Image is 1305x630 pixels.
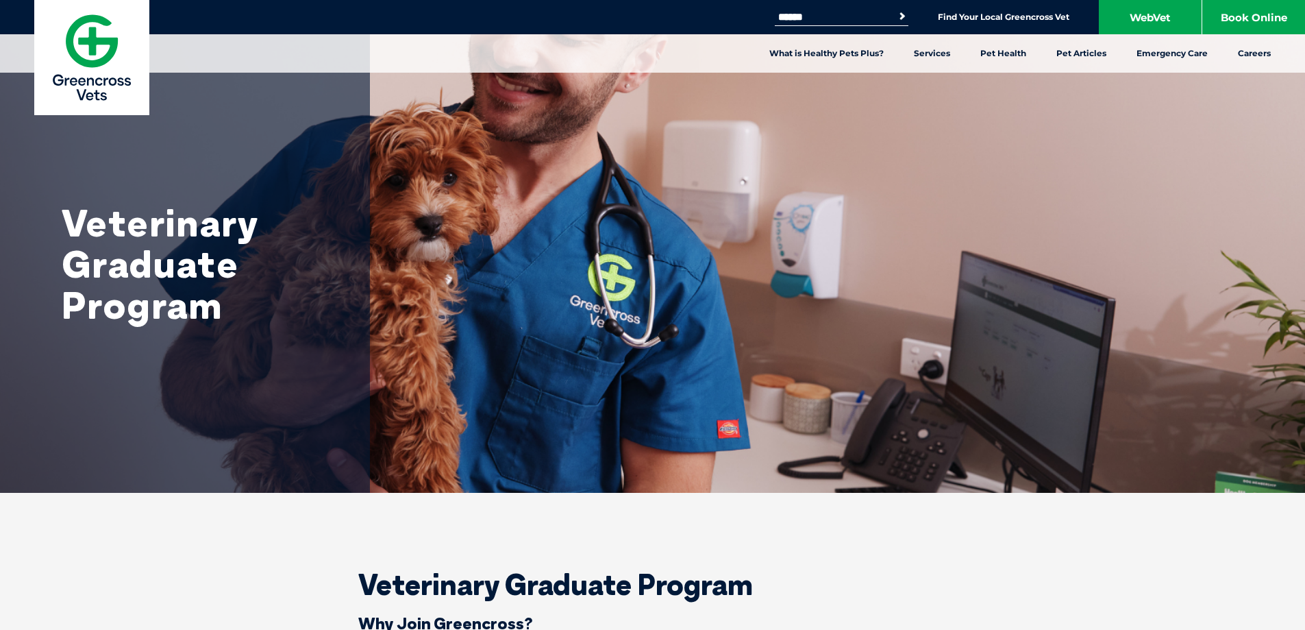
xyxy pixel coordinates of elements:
h1: Veterinary Graduate Program [62,202,336,326]
a: Find Your Local Greencross Vet [938,12,1069,23]
a: Careers [1223,34,1286,73]
h1: Veterinary Graduate Program [310,570,995,599]
a: Pet Articles [1041,34,1121,73]
a: Emergency Care [1121,34,1223,73]
button: Search [895,10,909,23]
a: Pet Health [965,34,1041,73]
a: Services [899,34,965,73]
a: What is Healthy Pets Plus? [754,34,899,73]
